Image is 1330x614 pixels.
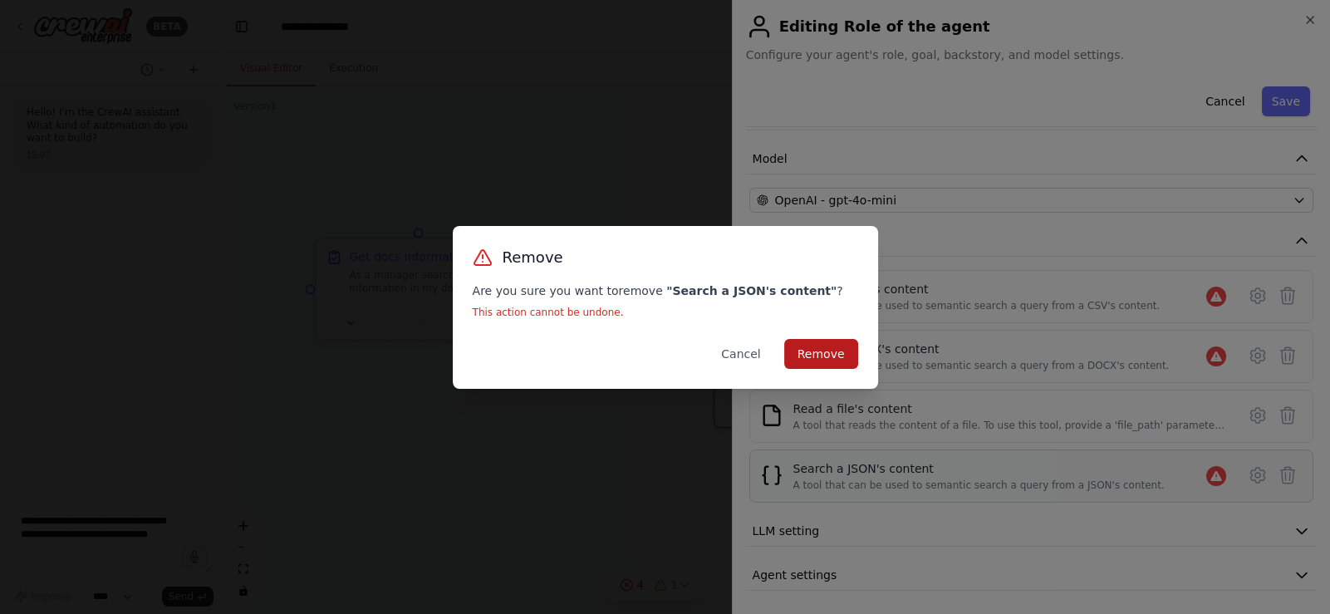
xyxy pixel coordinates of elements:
h3: Remove [503,246,563,269]
p: Are you sure you want to remove ? [473,282,858,299]
button: Remove [784,339,858,369]
strong: " Search a JSON's content " [666,284,837,297]
button: Cancel [708,339,773,369]
p: This action cannot be undone. [473,306,858,319]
